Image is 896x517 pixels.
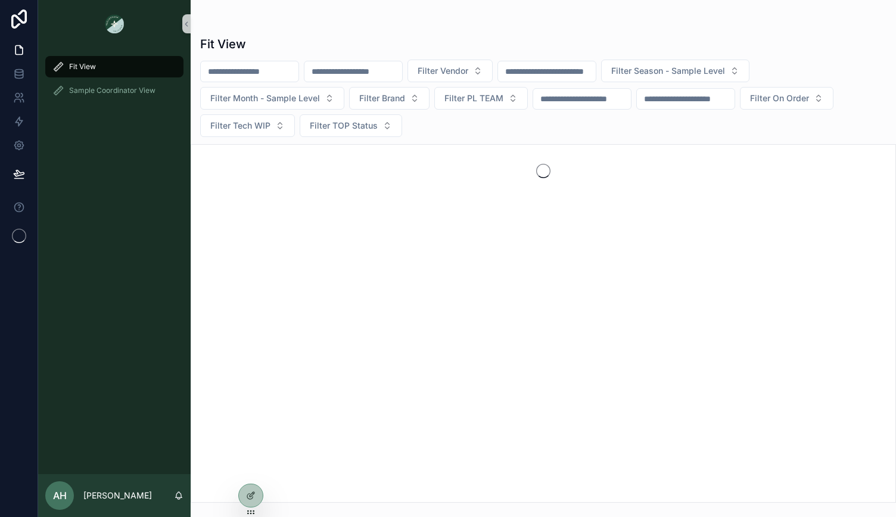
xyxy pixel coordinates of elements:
span: Filter Month - Sample Level [210,92,320,104]
button: Select Button [349,87,430,110]
button: Select Button [300,114,402,137]
img: App logo [105,14,124,33]
span: AH [53,488,67,503]
div: scrollable content [38,48,191,117]
span: Filter Brand [359,92,405,104]
button: Select Button [601,60,749,82]
button: Select Button [200,114,295,137]
span: Filter Season - Sample Level [611,65,725,77]
span: Filter PL TEAM [444,92,503,104]
button: Select Button [407,60,493,82]
button: Select Button [740,87,833,110]
a: Sample Coordinator View [45,80,183,101]
button: Select Button [200,87,344,110]
h1: Fit View [200,36,246,52]
span: Filter On Order [750,92,809,104]
button: Select Button [434,87,528,110]
span: Sample Coordinator View [69,86,155,95]
span: Filter Tech WIP [210,120,270,132]
a: Fit View [45,56,183,77]
span: Filter Vendor [418,65,468,77]
p: [PERSON_NAME] [83,490,152,502]
span: Filter TOP Status [310,120,378,132]
span: Fit View [69,62,96,71]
